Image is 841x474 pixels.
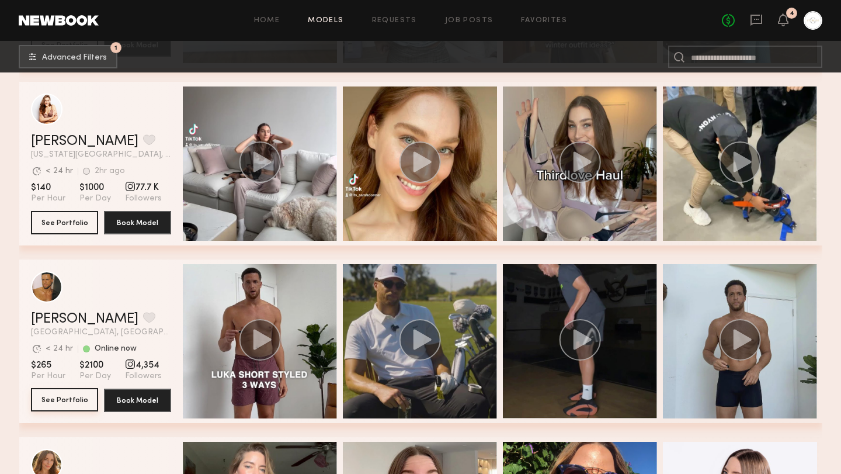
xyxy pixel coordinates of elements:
[125,182,162,193] span: 77.7 K
[95,345,137,353] div: Online now
[31,151,171,159] span: [US_STATE][GEOGRAPHIC_DATA], [GEOGRAPHIC_DATA]
[31,359,65,371] span: $265
[372,17,417,25] a: Requests
[79,371,111,382] span: Per Day
[31,312,138,326] a: [PERSON_NAME]
[125,371,162,382] span: Followers
[46,167,73,175] div: < 24 hr
[79,182,111,193] span: $1000
[125,359,162,371] span: 4,354
[31,193,65,204] span: Per Hour
[31,211,98,234] button: See Portfolio
[31,328,171,337] span: [GEOGRAPHIC_DATA], [GEOGRAPHIC_DATA]
[31,388,98,411] button: See Portfolio
[31,371,65,382] span: Per Hour
[42,54,107,62] span: Advanced Filters
[125,193,162,204] span: Followers
[95,167,125,175] div: 2hr ago
[308,17,343,25] a: Models
[104,211,171,234] button: Book Model
[31,182,65,193] span: $140
[104,389,171,412] button: Book Model
[521,17,567,25] a: Favorites
[46,345,73,353] div: < 24 hr
[31,389,98,412] a: See Portfolio
[790,11,794,17] div: 4
[31,134,138,148] a: [PERSON_NAME]
[254,17,280,25] a: Home
[19,45,117,68] button: 1Advanced Filters
[114,45,117,50] span: 1
[79,193,111,204] span: Per Day
[445,17,494,25] a: Job Posts
[79,359,111,371] span: $2100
